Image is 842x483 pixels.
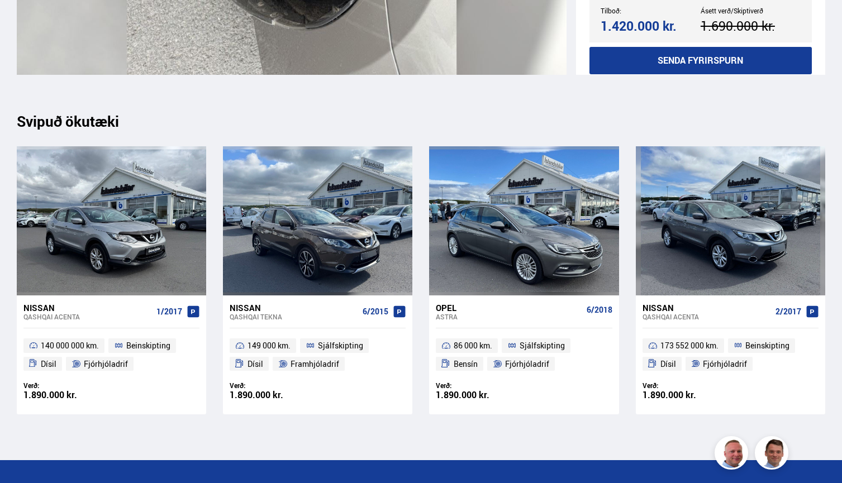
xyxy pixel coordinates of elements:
[248,339,291,352] span: 149 000 km.
[230,313,358,321] div: Qashqai TEKNA
[41,339,99,352] span: 140 000 000 km.
[505,357,549,371] span: Fjórhjóladrif
[703,357,747,371] span: Fjórhjóladrif
[776,307,801,316] span: 2/2017
[230,303,358,313] div: Nissan
[230,390,318,400] div: 1.890.000 kr.
[23,390,112,400] div: 1.890.000 kr.
[636,295,825,415] a: Nissan Qashqai ACENTA 2/2017 173 552 000 km. Beinskipting Dísil Fjórhjóladrif Verð: 1.890.000 kr.
[363,307,388,316] span: 6/2015
[601,7,701,15] div: Tilboð:
[454,357,478,371] span: Bensín
[757,438,790,471] img: FbJEzSuNWCJXmdc-.webp
[9,4,42,38] button: Opna LiveChat spjallviðmót
[436,313,582,321] div: ASTRA
[23,313,152,321] div: Qashqai ACENTA
[41,357,56,371] span: Dísil
[429,295,619,415] a: Opel ASTRA 6/2018 86 000 km. Sjálfskipting Bensín Fjórhjóladrif Verð: 1.890.000 kr.
[601,18,697,34] div: 1.420.000 kr.
[23,303,152,313] div: Nissan
[17,113,826,130] div: Svipuð ökutæki
[318,339,363,352] span: Sjálfskipting
[660,357,676,371] span: Dísil
[291,357,339,371] span: Framhjóladrif
[84,357,128,371] span: Fjórhjóladrif
[436,303,582,313] div: Opel
[643,313,771,321] div: Qashqai ACENTA
[520,339,565,352] span: Sjálfskipting
[248,357,263,371] span: Dísil
[701,7,801,15] div: Ásett verð/Skiptiverð
[436,381,524,390] div: Verð:
[23,381,112,390] div: Verð:
[454,339,492,352] span: 86 000 km.
[589,47,812,74] button: Senda fyrirspurn
[716,438,750,471] img: siFngHWaQ9KaOqBr.png
[230,381,318,390] div: Verð:
[643,381,731,390] div: Verð:
[436,390,524,400] div: 1.890.000 kr.
[745,339,789,352] span: Beinskipting
[643,390,731,400] div: 1.890.000 kr.
[126,339,170,352] span: Beinskipting
[643,303,771,313] div: Nissan
[660,339,719,352] span: 173 552 000 km.
[701,18,797,34] div: 1.690.000 kr.
[587,305,612,314] span: 6/2018
[223,295,412,415] a: Nissan Qashqai TEKNA 6/2015 149 000 km. Sjálfskipting Dísil Framhjóladrif Verð: 1.890.000 kr.
[156,307,182,316] span: 1/2017
[17,295,206,415] a: Nissan Qashqai ACENTA 1/2017 140 000 000 km. Beinskipting Dísil Fjórhjóladrif Verð: 1.890.000 kr.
